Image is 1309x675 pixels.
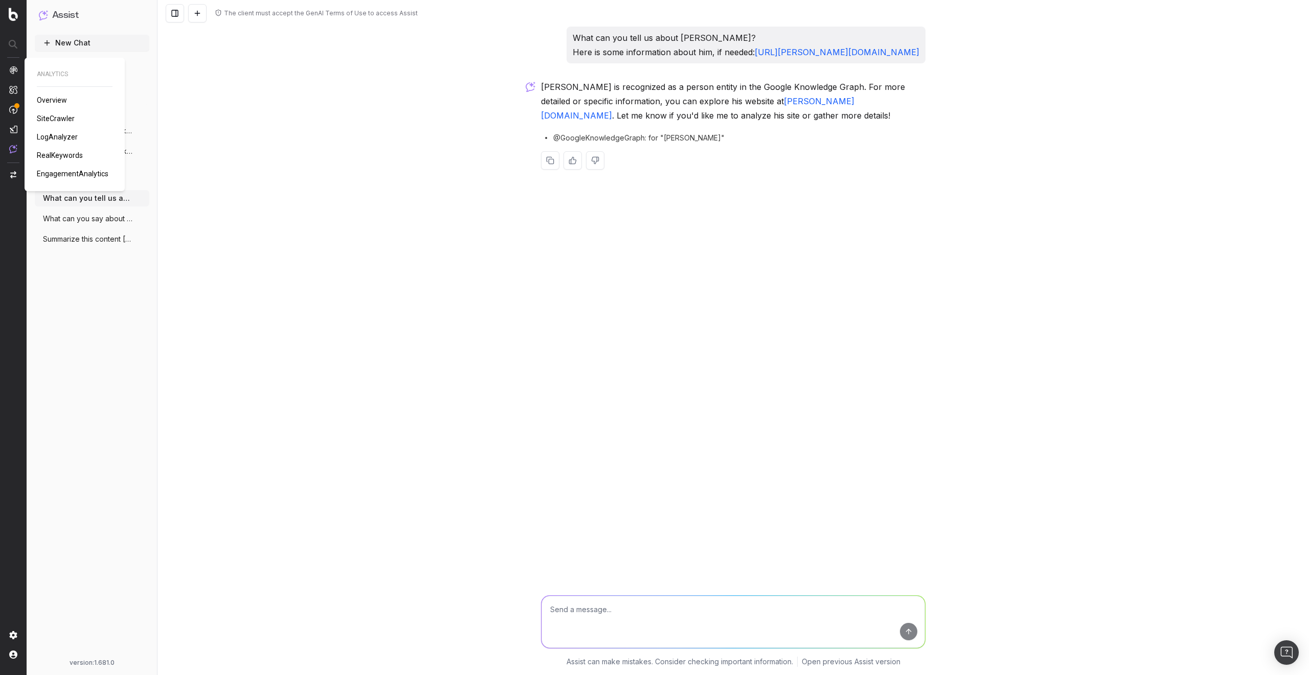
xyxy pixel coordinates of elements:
[37,133,78,141] span: LogAnalyzer
[52,8,79,22] h1: Assist
[9,631,17,639] img: Setting
[802,657,900,667] a: Open previous Assist version
[9,650,17,659] img: My account
[39,8,145,22] button: Assist
[43,234,133,244] span: Summarize this content [URL][PERSON_NAME]
[37,132,82,142] a: LogAnalyzer
[553,133,725,143] span: @GoogleKnowledgeGraph: for "[PERSON_NAME]"
[567,657,793,667] p: Assist can make mistakes. Consider checking important information.
[37,170,108,178] span: EngagementAnalytics
[224,9,418,17] div: The client must accept the GenAI Terms of Use to access Assist
[37,114,75,123] span: SiteCrawler
[37,151,83,159] span: RealKeywords
[541,80,926,123] p: [PERSON_NAME] is recognized as a person entity in the Google Knowledge Graph. For more detailed o...
[37,70,112,78] span: ANALYTICS
[35,211,149,227] button: What can you say about [PERSON_NAME]? H
[37,169,112,179] a: EngagementAnalytics
[526,82,535,92] img: Botify assist logo
[37,113,79,124] a: SiteCrawler
[37,150,87,160] a: RealKeywords
[35,35,149,51] button: New Chat
[35,231,149,247] button: Summarize this content [URL][PERSON_NAME]
[1274,640,1299,665] div: Open Intercom Messenger
[9,85,17,94] img: Intelligence
[43,214,133,224] span: What can you say about [PERSON_NAME]? H
[9,125,17,133] img: Studio
[9,8,18,21] img: Botify logo
[37,96,67,104] span: Overview
[755,47,919,57] a: [URL][PERSON_NAME][DOMAIN_NAME]
[39,10,48,20] img: Assist
[10,171,16,178] img: Switch project
[9,105,17,114] img: Activation
[37,95,71,105] a: Overview
[35,55,149,72] a: How to use Assist
[39,659,145,667] div: version: 1.681.0
[9,145,17,153] img: Assist
[573,31,919,59] p: What can you tell us about [PERSON_NAME]? Here is some information about him, if needed:
[9,66,17,74] img: Analytics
